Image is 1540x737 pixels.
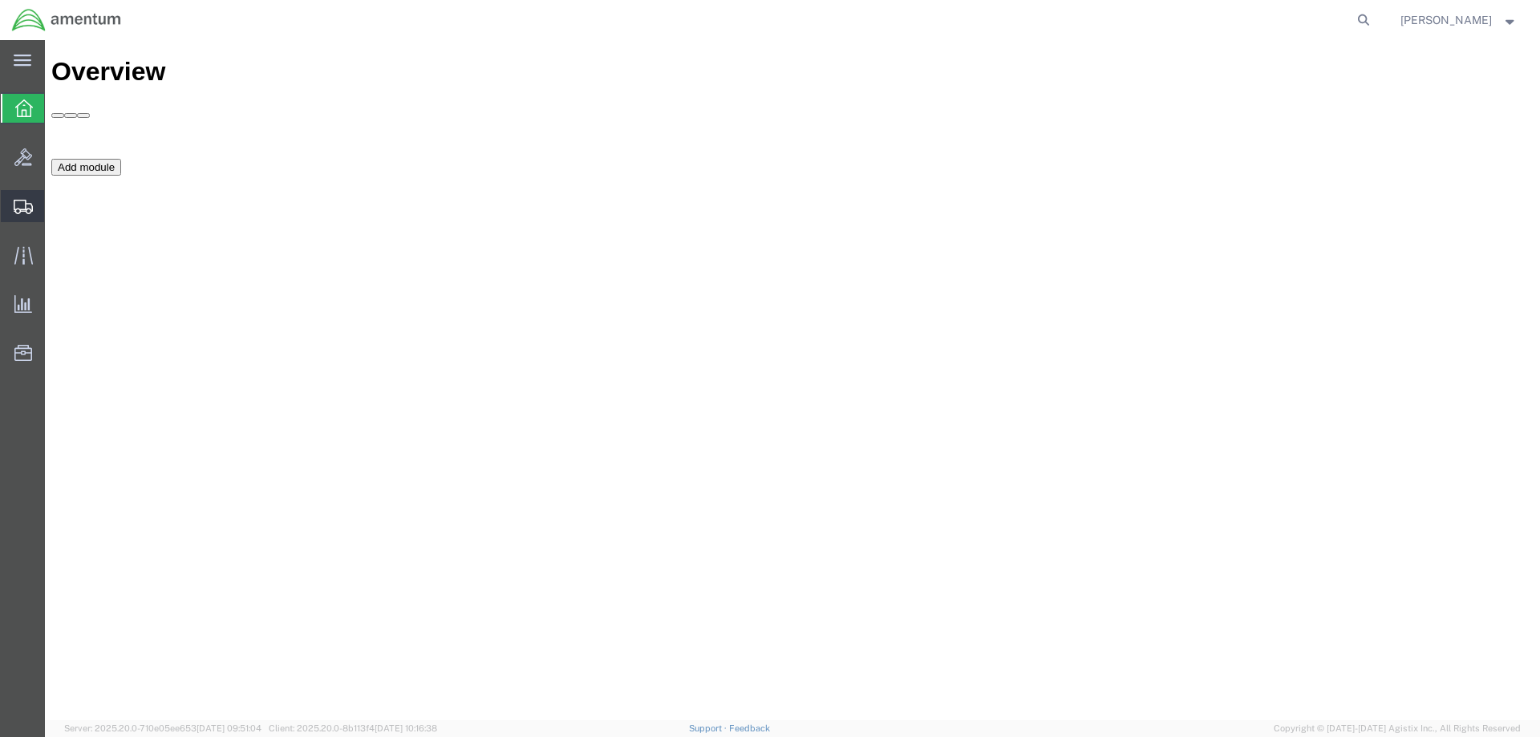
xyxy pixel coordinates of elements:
[689,723,729,733] a: Support
[1274,722,1521,735] span: Copyright © [DATE]-[DATE] Agistix Inc., All Rights Reserved
[269,723,437,733] span: Client: 2025.20.0-8b113f4
[1400,10,1518,30] button: [PERSON_NAME]
[64,723,261,733] span: Server: 2025.20.0-710e05ee653
[45,40,1540,720] iframe: FS Legacy Container
[729,723,770,733] a: Feedback
[197,723,261,733] span: [DATE] 09:51:04
[1400,11,1492,29] span: Kevin Laarz
[11,8,122,32] img: logo
[375,723,437,733] span: [DATE] 10:16:38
